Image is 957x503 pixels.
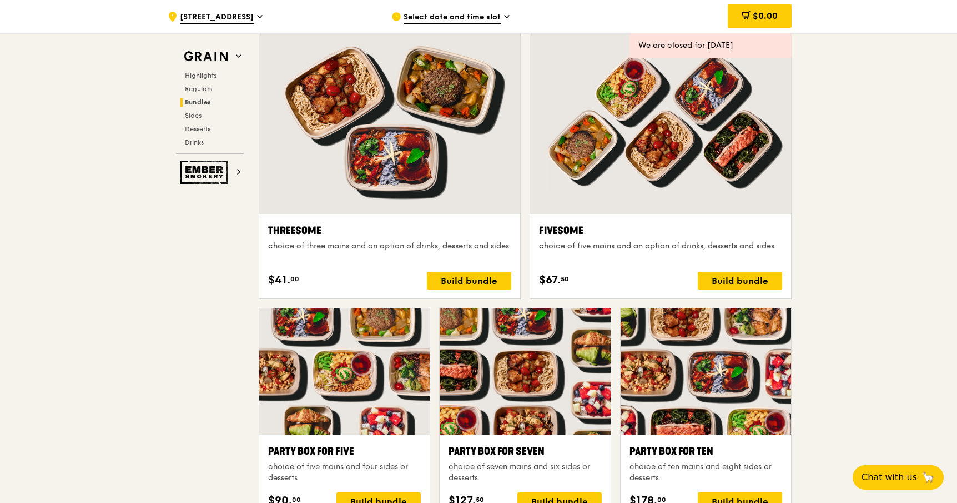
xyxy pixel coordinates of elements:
img: Grain web logo [180,47,231,67]
span: 00 [290,275,299,283]
img: Ember Smokery web logo [180,161,231,184]
div: Build bundle [427,272,511,290]
span: Regulars [185,85,212,93]
div: Party Box for Seven [449,444,601,459]
span: Highlights [185,72,216,79]
span: Chat with us [862,471,917,484]
span: Drinks [185,138,204,146]
span: Sides [185,112,202,119]
span: Select date and time slot [404,12,501,24]
span: Bundles [185,98,211,106]
button: Chat with us🦙 [853,465,944,490]
div: Party Box for Five [268,444,421,459]
span: 50 [561,275,569,283]
div: Fivesome [539,223,782,238]
div: choice of five mains and an option of drinks, desserts and sides [539,241,782,252]
span: $67. [539,272,561,288]
div: choice of five mains and four sides or desserts [268,461,421,484]
span: Desserts [185,125,210,133]
div: Threesome [268,223,511,238]
span: 🦙 [921,471,935,484]
div: choice of three mains and an option of drinks, desserts and sides [268,241,511,252]
span: [STREET_ADDRESS] [180,12,254,24]
div: Build bundle [698,272,782,290]
div: choice of ten mains and eight sides or desserts [629,461,782,484]
div: We are closed for [DATE] [638,40,783,51]
div: Party Box for Ten [629,444,782,459]
span: $0.00 [753,11,778,21]
div: choice of seven mains and six sides or desserts [449,461,601,484]
span: $41. [268,272,290,288]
